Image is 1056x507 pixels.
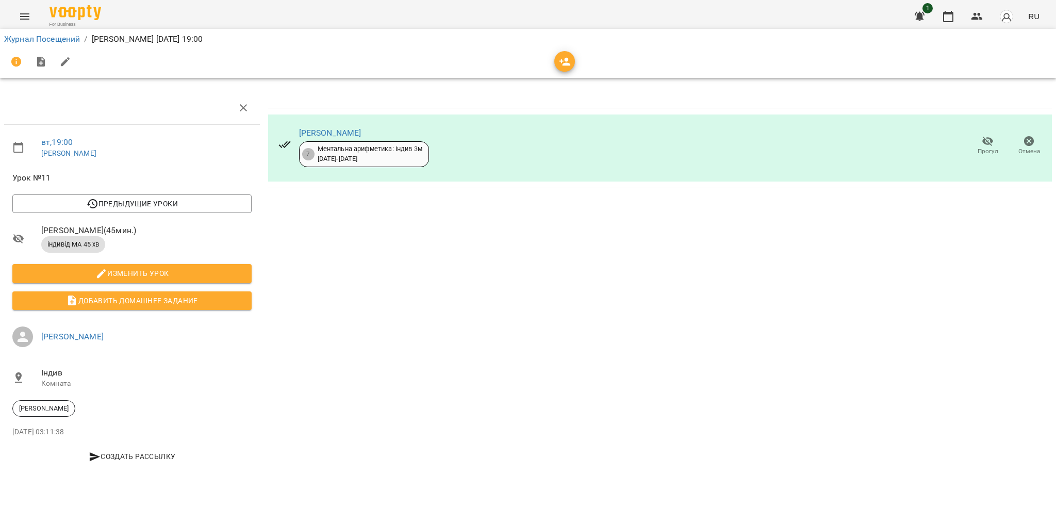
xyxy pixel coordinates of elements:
span: Отмена [1018,147,1040,156]
p: [DATE] 03:11:38 [12,427,252,437]
a: [PERSON_NAME] [41,149,96,157]
span: [PERSON_NAME] ( 45 мин. ) [41,224,252,237]
span: Добавить домашнее задание [21,295,243,307]
p: [PERSON_NAME] [DATE] 19:00 [92,33,203,45]
span: [PERSON_NAME] [13,404,75,413]
button: Добавить домашнее задание [12,291,252,310]
button: Отмена [1009,132,1050,160]
p: Комната [41,379,252,389]
span: RU [1028,11,1039,22]
button: RU [1024,7,1044,26]
nav: breadcrumb [4,33,1052,45]
button: Прогул [967,132,1009,160]
span: Изменить урок [21,267,243,280]
img: Voopty Logo [49,5,101,20]
div: [PERSON_NAME] [12,400,75,417]
div: 7 [302,148,315,160]
span: індивід МА 45 хв [41,240,105,249]
button: Создать рассылку [12,447,252,466]
a: [PERSON_NAME] [299,128,361,138]
span: 1 [922,3,933,13]
a: [PERSON_NAME] [41,332,104,341]
span: Предыдущие уроки [21,198,243,210]
li: / [84,33,87,45]
div: Ментальна арифметика: Індив 3м [DATE] - [DATE] [318,144,422,163]
button: Изменить урок [12,264,252,283]
span: Урок №11 [12,172,252,184]
a: вт , 19:00 [41,137,73,147]
button: Предыдущие уроки [12,194,252,213]
span: For Business [49,21,101,28]
a: Журнал Посещений [4,34,80,44]
span: Создать рассылку [16,450,247,463]
img: avatar_s.png [999,9,1014,24]
span: Прогул [978,147,998,156]
span: Індив [41,367,252,379]
button: Menu [12,4,37,29]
